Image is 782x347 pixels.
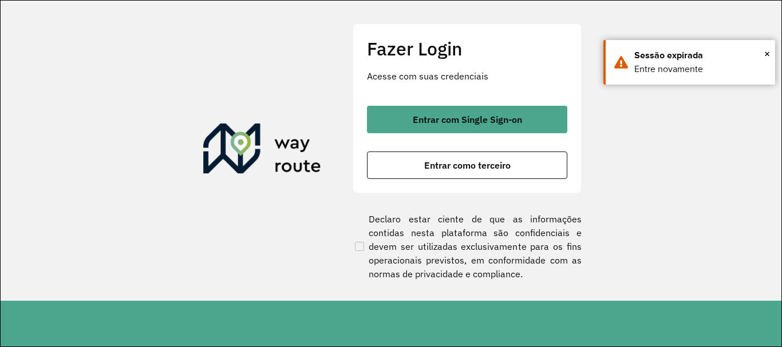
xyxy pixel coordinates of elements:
span: Entrar como terceiro [424,161,511,170]
span: Entrar com Single Sign-on [413,115,522,124]
button: button [367,151,567,179]
label: Declaro estar ciente de que as informações contidas nesta plataforma são confidenciais e devem se... [353,212,582,281]
img: Roteirizador AmbevTech [203,123,321,178]
div: Entre novamente [634,62,767,76]
h2: Fazer Login [367,38,567,59]
button: button [367,106,567,133]
span: × [764,45,770,62]
button: Close [764,45,770,62]
p: Acesse com suas credenciais [367,69,567,83]
div: Sessão expirada [634,49,767,62]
